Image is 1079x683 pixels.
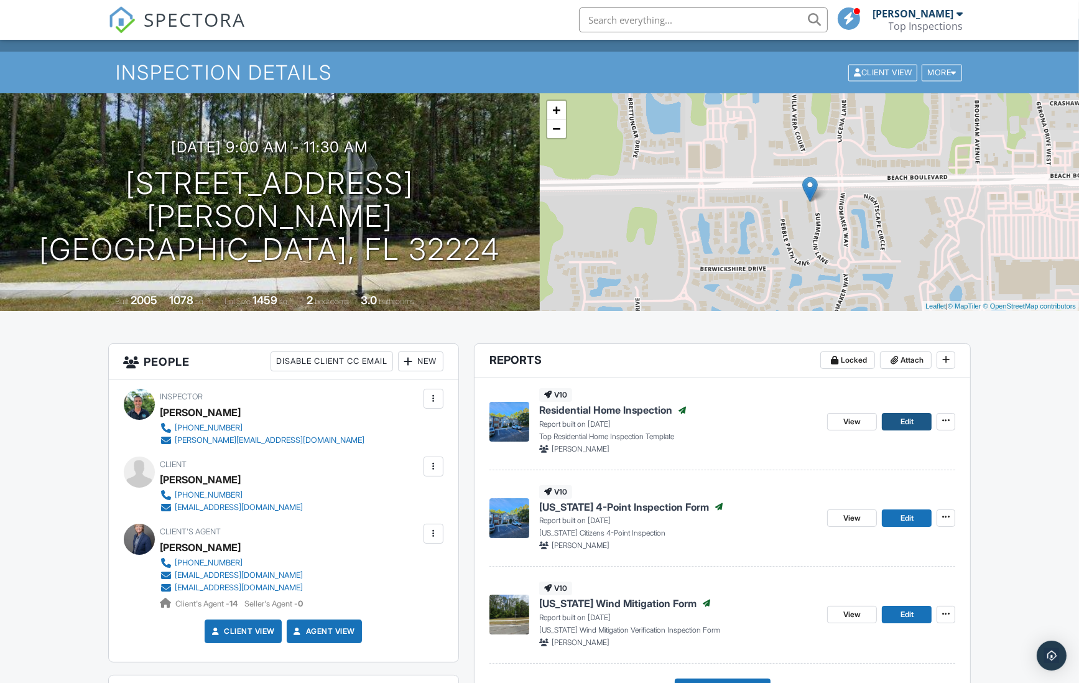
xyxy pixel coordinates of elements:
[889,20,963,32] div: Top Inspections
[108,17,246,43] a: SPECTORA
[160,582,303,594] a: [EMAIL_ADDRESS][DOMAIN_NAME]
[131,294,157,307] div: 2005
[115,297,129,306] span: Built
[171,139,368,156] h3: [DATE] 9:00 am - 11:30 am
[291,625,355,638] a: Agent View
[160,422,365,434] a: [PHONE_NUMBER]
[271,351,393,371] div: Disable Client CC Email
[160,557,303,569] a: [PHONE_NUMBER]
[873,7,954,20] div: [PERSON_NAME]
[109,344,458,379] h3: People
[361,294,377,307] div: 3.0
[169,294,193,307] div: 1078
[160,527,221,536] span: Client's Agent
[983,302,1076,310] a: © OpenStreetMap contributors
[398,351,443,371] div: New
[230,599,238,608] strong: 14
[195,297,213,306] span: sq. ft.
[175,423,243,433] div: [PHONE_NUMBER]
[160,501,303,514] a: [EMAIL_ADDRESS][DOMAIN_NAME]
[279,297,295,306] span: sq.ft.
[176,599,240,608] span: Client's Agent -
[175,503,303,513] div: [EMAIL_ADDRESS][DOMAIN_NAME]
[116,62,963,83] h1: Inspection Details
[144,6,246,32] span: SPECTORA
[160,403,241,422] div: [PERSON_NAME]
[160,460,187,469] span: Client
[175,490,243,500] div: [PHONE_NUMBER]
[948,302,981,310] a: © MapTiler
[848,64,917,81] div: Client View
[1037,641,1067,671] div: Open Intercom Messenger
[108,6,136,34] img: The Best Home Inspection Software - Spectora
[579,7,828,32] input: Search everything...
[252,294,277,307] div: 1459
[20,167,520,266] h1: [STREET_ADDRESS][PERSON_NAME] [GEOGRAPHIC_DATA], FL 32224
[547,119,566,138] a: Zoom out
[225,297,251,306] span: Lot Size
[209,625,275,638] a: Client View
[160,470,241,489] div: [PERSON_NAME]
[315,297,349,306] span: bedrooms
[160,569,303,582] a: [EMAIL_ADDRESS][DOMAIN_NAME]
[160,489,303,501] a: [PHONE_NUMBER]
[847,67,920,77] a: Client View
[379,297,414,306] span: bathrooms
[245,599,303,608] span: Seller's Agent -
[160,538,241,557] a: [PERSON_NAME]
[307,294,313,307] div: 2
[160,392,203,401] span: Inspector
[175,435,365,445] div: [PERSON_NAME][EMAIL_ADDRESS][DOMAIN_NAME]
[547,101,566,119] a: Zoom in
[299,599,303,608] strong: 0
[922,64,962,81] div: More
[925,302,946,310] a: Leaflet
[175,583,303,593] div: [EMAIL_ADDRESS][DOMAIN_NAME]
[175,570,303,580] div: [EMAIL_ADDRESS][DOMAIN_NAME]
[922,301,1079,312] div: |
[160,434,365,447] a: [PERSON_NAME][EMAIL_ADDRESS][DOMAIN_NAME]
[175,558,243,568] div: [PHONE_NUMBER]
